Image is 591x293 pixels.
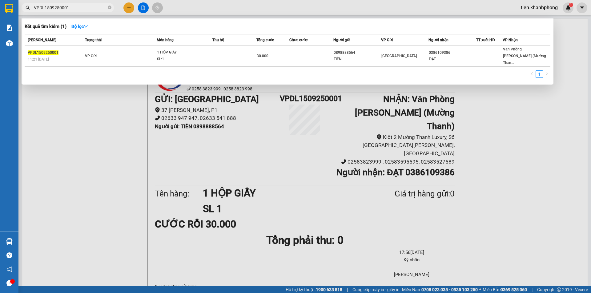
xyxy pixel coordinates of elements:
[503,47,546,65] span: Văn Phòng [PERSON_NAME] (Mường Than...
[5,4,13,13] img: logo-vxr
[212,38,224,42] span: Thu hộ
[52,23,85,28] b: [DOMAIN_NAME]
[8,8,38,38] img: logo.jpg
[528,70,536,78] button: left
[333,38,350,42] span: Người gửi
[428,38,448,42] span: Người nhận
[67,8,82,22] img: logo.jpg
[108,5,111,11] span: close-circle
[85,54,97,58] span: VP Gửi
[25,23,66,30] h3: Kết quả tìm kiếm ( 1 )
[66,22,93,31] button: Bộ lọcdown
[28,38,56,42] span: [PERSON_NAME]
[543,70,550,78] li: Next Page
[543,70,550,78] button: right
[8,40,35,69] b: [PERSON_NAME]
[26,6,30,10] span: search
[6,238,13,245] img: warehouse-icon
[157,49,203,56] div: 1 HỘP GIẤY
[34,4,107,11] input: Tìm tên, số ĐT hoặc mã đơn
[530,72,534,76] span: left
[40,9,59,49] b: BIÊN NHẬN GỬI HÀNG
[381,38,393,42] span: VP Gửi
[6,40,13,46] img: warehouse-icon
[536,71,543,77] a: 1
[536,70,543,78] li: 1
[108,6,111,9] span: close-circle
[289,38,308,42] span: Chưa cước
[28,57,49,61] span: 11:21 [DATE]
[503,38,518,42] span: VP Nhận
[71,24,88,29] strong: Bộ lọc
[6,280,12,286] span: message
[6,25,13,31] img: solution-icon
[52,29,85,37] li: (c) 2017
[334,56,381,62] div: TIỀN
[429,49,476,56] div: 0386109386
[157,56,203,63] div: SL: 1
[84,24,88,29] span: down
[476,38,495,42] span: TT xuất HĐ
[545,72,549,76] span: right
[257,54,268,58] span: 30.000
[381,54,417,58] span: [GEOGRAPHIC_DATA]
[28,50,58,55] span: VPDL1509250001
[429,56,476,62] div: ĐẠT
[85,38,102,42] span: Trạng thái
[256,38,274,42] span: Tổng cước
[6,266,12,272] span: notification
[334,49,381,56] div: 0898888564
[528,70,536,78] li: Previous Page
[6,252,12,258] span: question-circle
[157,38,174,42] span: Món hàng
